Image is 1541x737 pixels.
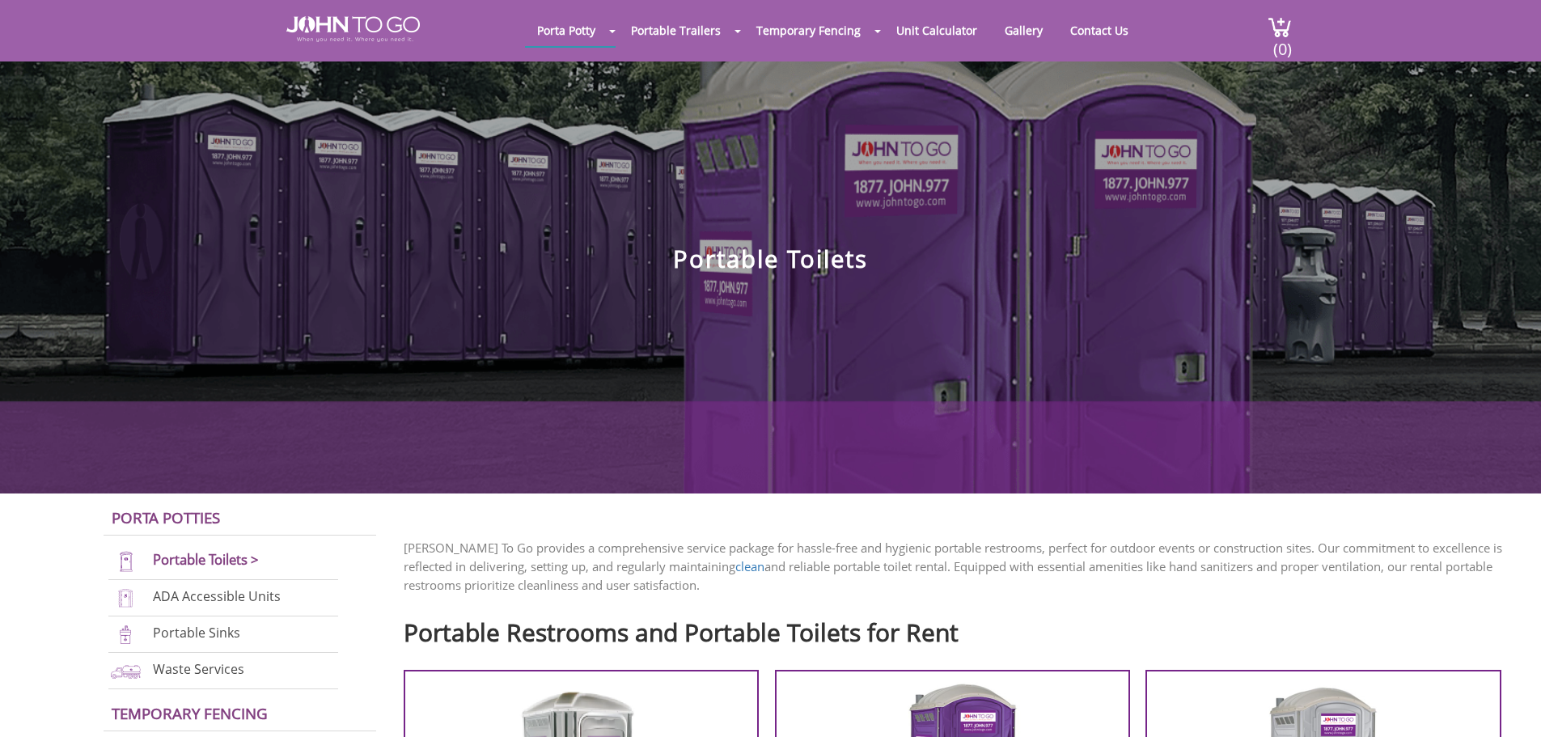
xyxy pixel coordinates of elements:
button: Live Chat [1476,672,1541,737]
img: portable-toilets-new.png [108,551,143,573]
a: Portable Trailers [619,15,733,46]
a: Temporary Fencing [112,703,268,723]
a: Gallery [993,15,1055,46]
span: (0) [1272,25,1292,60]
a: Portable Toilets > [153,550,259,569]
a: Waste Services [153,660,244,678]
img: waste-services-new.png [108,660,143,682]
img: JOHN to go [286,16,420,42]
a: Temporary Fencing [744,15,873,46]
a: Portable Sinks [153,624,240,642]
p: [PERSON_NAME] To Go provides a comprehensive service package for hassle-free and hygienic portabl... [404,539,1517,595]
a: Porta Potties [112,507,220,527]
img: ADA-units-new.png [108,587,143,609]
a: Contact Us [1058,15,1141,46]
h2: Portable Restrooms and Portable Toilets for Rent [404,611,1517,646]
img: portable-sinks-new.png [108,624,143,646]
a: ADA Accessible Units [153,587,281,605]
a: Unit Calculator [884,15,989,46]
a: clean [735,558,764,574]
img: cart a [1268,16,1292,38]
a: Porta Potty [525,15,608,46]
